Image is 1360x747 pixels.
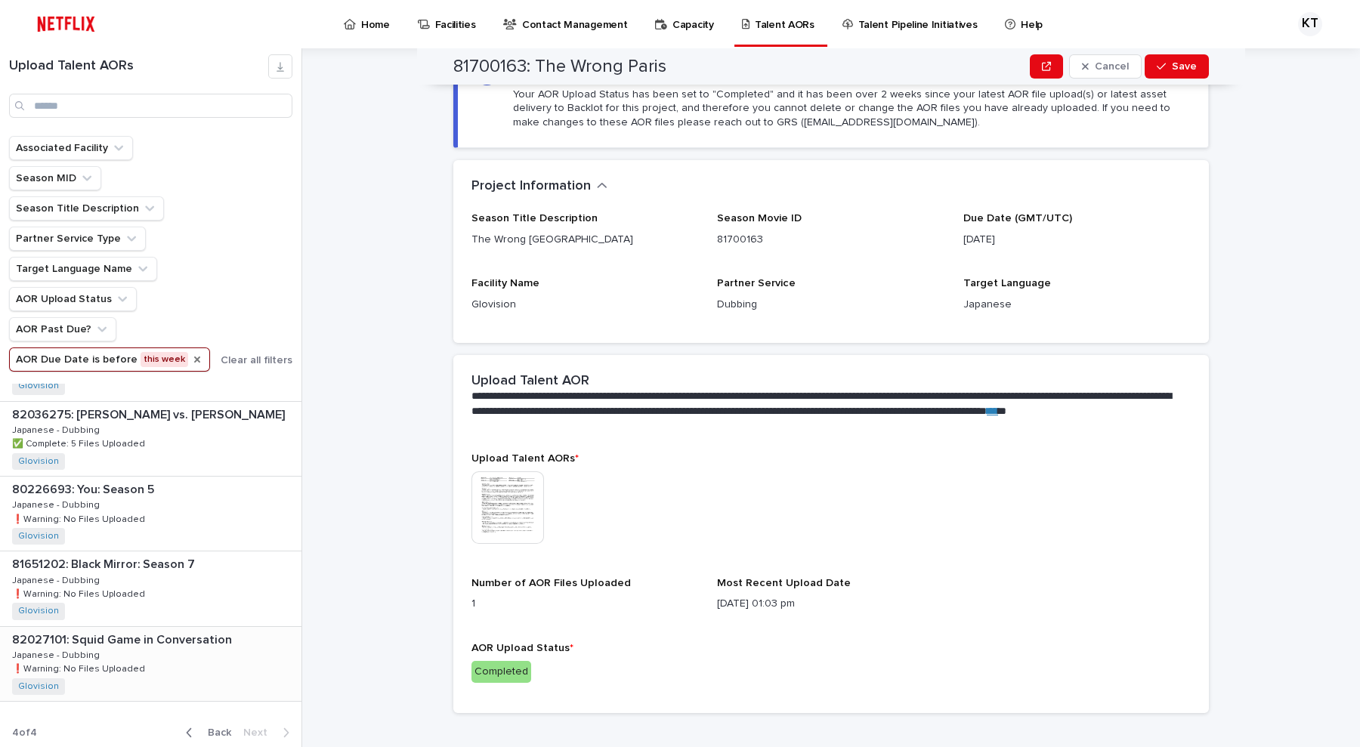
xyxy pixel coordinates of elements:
p: 82027101: Squid Game in Conversation [12,630,235,647]
p: Your AOR Upload Status has been set to "Completed" and it has been over 2 weeks since your latest... [513,88,1190,129]
span: Back [199,727,231,738]
img: ifQbXi3ZQGMSEF7WDB7W [30,9,102,39]
p: Japanese - Dubbing [12,422,103,436]
span: Due Date (GMT/UTC) [963,213,1072,224]
p: ❗️Warning: No Files Uploaded [12,511,148,525]
p: 81651202: Black Mirror: Season 7 [12,554,198,572]
p: ❗️Warning: No Files Uploaded [12,661,148,674]
button: AOR Due Date [9,347,210,372]
p: [DATE] [963,232,1191,248]
span: Clear all filters [221,355,292,366]
button: Target Language Name [9,257,157,281]
button: Season Title Description [9,196,164,221]
span: Save [1172,61,1197,72]
p: Japanese [963,297,1191,313]
p: The Wrong [GEOGRAPHIC_DATA] [471,232,699,248]
p: Japanese - Dubbing [12,647,103,661]
h2: Project Information [471,178,591,195]
div: KT [1298,12,1322,36]
button: Partner Service Type [9,227,146,251]
p: ✅ Complete: 5 Files Uploaded [12,436,148,449]
button: Clear all filters [215,349,292,372]
span: Facility Name [471,278,539,289]
a: Glovision [18,381,59,391]
p: Japanese - Dubbing [12,573,103,586]
button: Associated Facility [9,136,133,160]
p: Glovision [471,297,699,313]
h2: Upload Talent AOR [471,373,589,390]
p: Japanese - Dubbing [12,497,103,511]
span: AOR Upload Status [471,643,573,653]
input: Search [9,94,292,118]
h1: Upload Talent AORs [9,58,268,75]
span: Upload Talent AORs [471,453,579,464]
span: Number of AOR Files Uploaded [471,578,631,588]
button: Season MID [9,166,101,190]
a: Glovision [18,681,59,692]
p: 80226693: You: Season 5 [12,480,157,497]
button: AOR Past Due? [9,317,116,341]
button: Project Information [471,178,607,195]
p: 81700163 [717,232,944,248]
span: Season Movie ID [717,213,802,224]
a: Glovision [18,606,59,616]
p: ❗️Warning: No Files Uploaded [12,586,148,600]
p: [DATE] 01:03 pm [717,596,944,612]
button: Cancel [1069,54,1142,79]
button: Next [237,726,301,739]
span: Season Title Description [471,213,598,224]
div: Completed [471,661,531,683]
a: Glovision [18,456,59,467]
button: Save [1145,54,1209,79]
span: Next [243,727,277,738]
span: Most Recent Upload Date [717,578,851,588]
p: Dubbing [717,297,944,313]
p: 1 [471,596,699,612]
h2: 81700163: The Wrong Paris [453,56,666,78]
span: Partner Service [717,278,796,289]
a: Glovision [18,531,59,542]
p: 82036275: [PERSON_NAME] vs. [PERSON_NAME] [12,405,288,422]
span: Cancel [1095,61,1129,72]
span: Target Language [963,278,1051,289]
button: AOR Upload Status [9,287,137,311]
button: Back [174,726,237,739]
